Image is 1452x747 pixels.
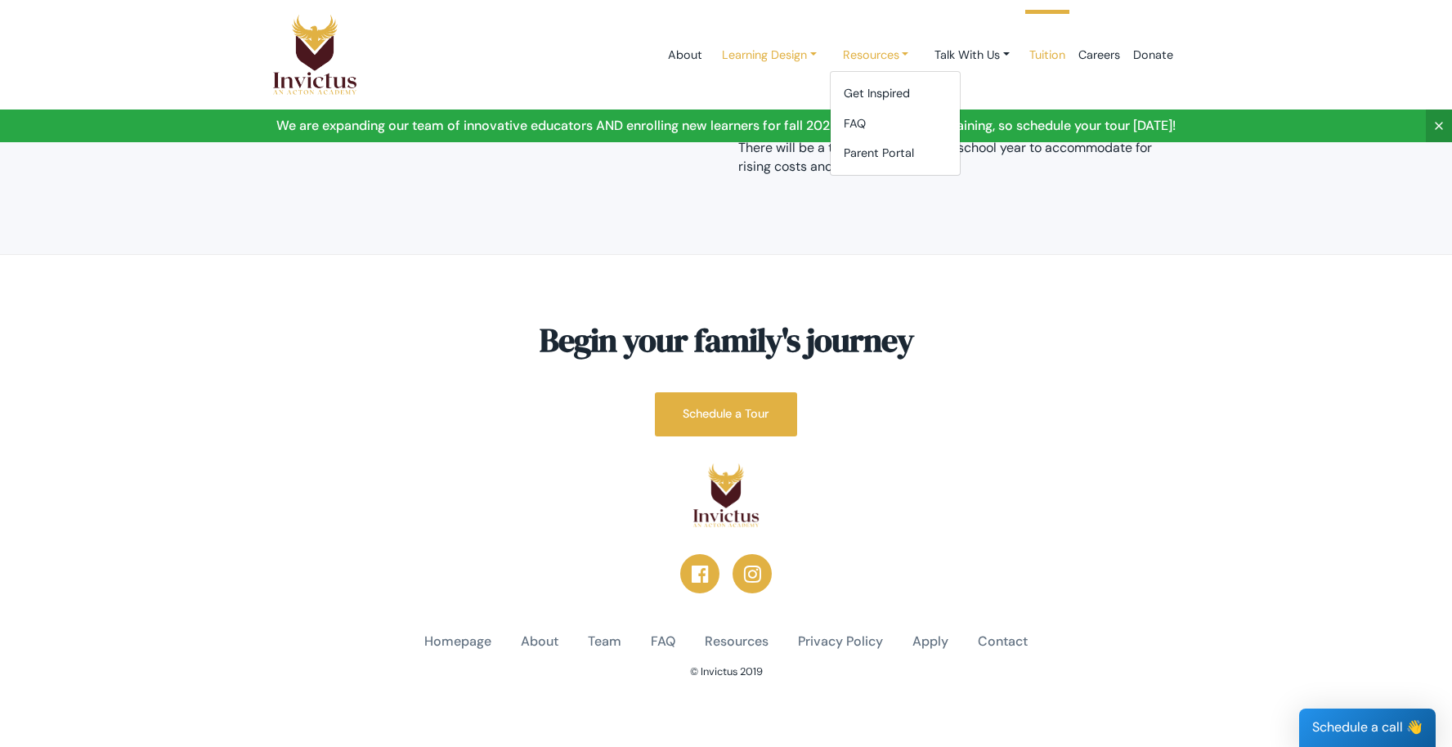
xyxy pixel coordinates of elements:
[272,664,1180,679] p: © Invictus 2019
[661,20,709,90] a: About
[709,40,830,70] a: Learning Design
[588,633,621,651] a: Team
[651,633,675,651] a: FAQ
[912,633,948,651] a: Apply
[830,40,922,70] a: Resources
[738,139,1180,177] p: There will be a tuition increase each school year to accommodate for rising costs and inflation.
[798,633,883,651] a: Privacy Policy
[272,320,1180,360] h3: Begin your family's journey
[1127,20,1180,90] a: Donate
[1299,709,1436,747] div: Schedule a call 👋
[521,633,558,651] a: About
[830,71,961,176] div: Learning Design
[831,109,960,139] a: FAQ
[655,392,797,436] a: Schedule a Tour
[921,40,1023,70] a: Talk With Us
[705,633,769,651] a: Resources
[272,14,357,96] img: Logo
[1072,20,1127,90] a: Careers
[1023,20,1072,90] a: Tuition
[424,633,491,651] a: Homepage
[831,78,960,109] a: Get Inspired
[831,138,960,168] a: Parent Portal
[978,633,1028,651] a: Contact
[692,463,760,528] img: logo.png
